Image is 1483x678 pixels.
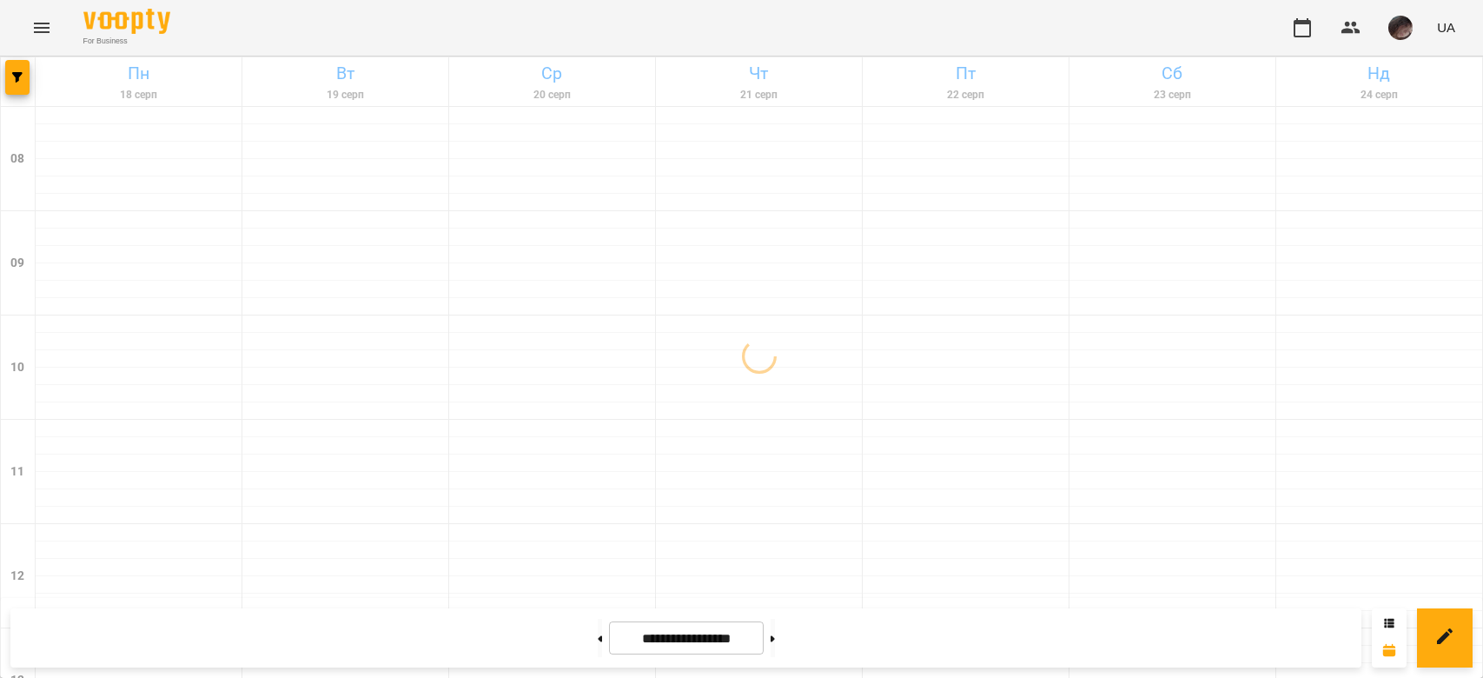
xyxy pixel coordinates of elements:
[83,9,170,34] img: Voopty Logo
[1279,87,1480,103] h6: 24 серп
[452,60,652,87] h6: Ср
[10,254,24,273] h6: 09
[659,60,859,87] h6: Чт
[1437,18,1455,37] span: UA
[10,567,24,586] h6: 12
[10,150,24,169] h6: 08
[21,7,63,49] button: Menu
[245,87,446,103] h6: 19 серп
[452,87,652,103] h6: 20 серп
[10,462,24,482] h6: 11
[83,36,170,47] span: For Business
[38,87,239,103] h6: 18 серп
[38,60,239,87] h6: Пн
[1279,60,1480,87] h6: Нд
[1072,60,1273,87] h6: Сб
[245,60,446,87] h6: Вт
[1072,87,1273,103] h6: 23 серп
[659,87,859,103] h6: 21 серп
[10,358,24,377] h6: 10
[865,60,1066,87] h6: Пт
[1388,16,1413,40] img: 297f12a5ee7ab206987b53a38ee76f7e.jpg
[1430,11,1462,43] button: UA
[865,87,1066,103] h6: 22 серп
